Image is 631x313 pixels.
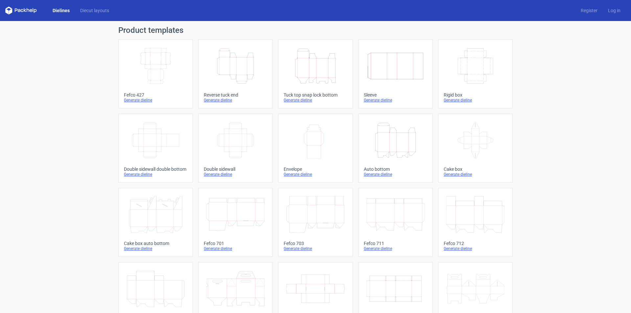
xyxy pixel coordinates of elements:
div: Generate dieline [204,98,267,103]
div: Generate dieline [204,172,267,177]
div: Generate dieline [284,98,347,103]
div: Generate dieline [444,172,507,177]
div: Envelope [284,167,347,172]
a: Reverse tuck endGenerate dieline [198,39,273,108]
a: Fefco 427Generate dieline [118,39,193,108]
a: SleeveGenerate dieline [358,39,433,108]
a: Cake box auto bottomGenerate dieline [118,188,193,257]
div: Generate dieline [444,98,507,103]
a: Dielines [47,7,75,14]
div: Generate dieline [364,246,427,251]
div: Cake box auto bottom [124,241,187,246]
a: Cake boxGenerate dieline [438,114,513,183]
div: Sleeve [364,92,427,98]
a: Fefco 711Generate dieline [358,188,433,257]
div: Generate dieline [124,98,187,103]
a: Fefco 703Generate dieline [278,188,353,257]
div: Cake box [444,167,507,172]
div: Reverse tuck end [204,92,267,98]
div: Fefco 712 [444,241,507,246]
div: Auto bottom [364,167,427,172]
div: Fefco 711 [364,241,427,246]
a: Diecut layouts [75,7,114,14]
a: Auto bottomGenerate dieline [358,114,433,183]
div: Generate dieline [364,98,427,103]
div: Generate dieline [204,246,267,251]
div: Double sidewall double bottom [124,167,187,172]
div: Generate dieline [364,172,427,177]
div: Tuck top snap lock bottom [284,92,347,98]
div: Generate dieline [124,246,187,251]
a: Rigid boxGenerate dieline [438,39,513,108]
div: Double sidewall [204,167,267,172]
div: Fefco 427 [124,92,187,98]
a: Fefco 712Generate dieline [438,188,513,257]
div: Generate dieline [284,246,347,251]
div: Generate dieline [284,172,347,177]
a: Log in [603,7,626,14]
a: EnvelopeGenerate dieline [278,114,353,183]
div: Fefco 703 [284,241,347,246]
div: Fefco 701 [204,241,267,246]
a: Register [575,7,603,14]
a: Double sidewall double bottomGenerate dieline [118,114,193,183]
div: Generate dieline [124,172,187,177]
h1: Product templates [118,26,513,34]
div: Generate dieline [444,246,507,251]
a: Double sidewallGenerate dieline [198,114,273,183]
a: Tuck top snap lock bottomGenerate dieline [278,39,353,108]
a: Fefco 701Generate dieline [198,188,273,257]
div: Rigid box [444,92,507,98]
